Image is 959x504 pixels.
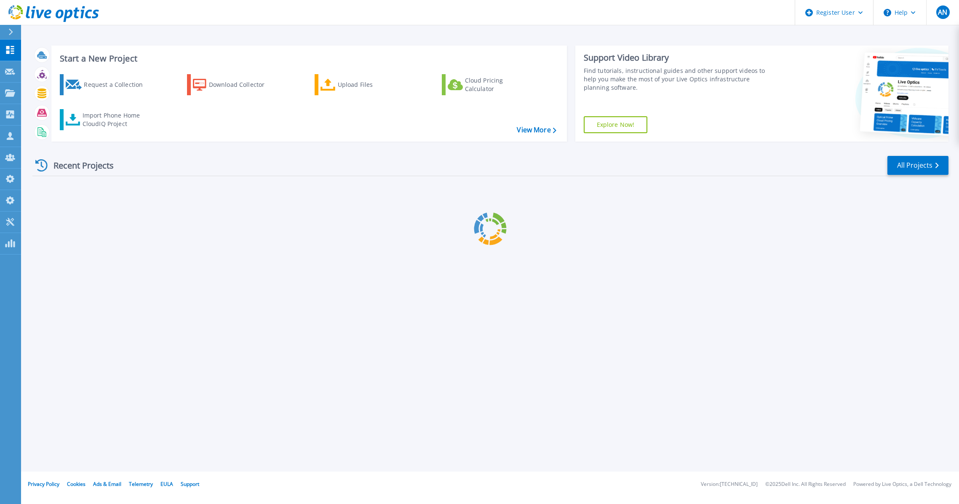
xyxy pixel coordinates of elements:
[83,111,148,128] div: Import Phone Home CloudIQ Project
[465,76,532,93] div: Cloud Pricing Calculator
[129,480,153,488] a: Telemetry
[67,480,85,488] a: Cookies
[28,480,59,488] a: Privacy Policy
[32,155,125,176] div: Recent Projects
[187,74,281,95] a: Download Collector
[93,480,121,488] a: Ads & Email
[584,116,648,133] a: Explore Now!
[315,74,409,95] a: Upload Files
[442,74,536,95] a: Cloud Pricing Calculator
[338,76,405,93] div: Upload Files
[584,67,776,92] div: Find tutorials, instructional guides and other support videos to help you make the most of your L...
[701,482,758,487] li: Version: [TECHNICAL_ID]
[84,76,151,93] div: Request a Collection
[765,482,846,487] li: © 2025 Dell Inc. All Rights Reserved
[887,156,948,175] a: All Projects
[60,54,556,63] h3: Start a New Project
[60,74,154,95] a: Request a Collection
[938,9,947,16] span: AN
[181,480,199,488] a: Support
[853,482,951,487] li: Powered by Live Optics, a Dell Technology
[160,480,173,488] a: EULA
[584,52,776,63] div: Support Video Library
[209,76,276,93] div: Download Collector
[517,126,556,134] a: View More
